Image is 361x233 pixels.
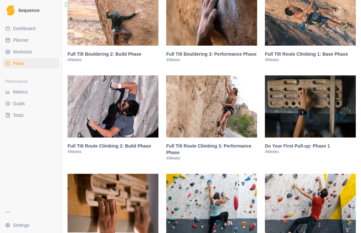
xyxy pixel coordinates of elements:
[166,156,257,161] p: 4 Weeks
[3,87,59,97] a: Metrics
[265,57,356,62] p: 4 Weeks
[3,47,59,57] a: Workouts
[3,76,59,87] div: Performance
[13,37,29,43] span: Planner
[265,149,356,154] p: 4 Weeks
[3,98,59,109] a: Goals
[68,75,158,138] img: Full Tilt Route Climbing 2: Build Phase
[68,149,158,154] p: 4 Weeks
[13,89,28,95] span: Metrics
[166,143,257,156] h3: Full Tilt Route Climbing 3: Performance Phase
[166,57,257,62] p: 4 Weeks
[3,58,59,69] a: Plans
[68,51,158,57] h3: Full Tilt Bouldering 2: Build Phase
[68,143,158,149] h3: Full Tilt Route Climbing 2: Build Phase
[3,3,59,18] a: LogoSequence
[6,5,15,16] img: Logo
[13,112,24,118] span: Tests
[3,35,59,45] a: Planner
[3,23,59,34] a: Dashboard
[13,49,32,55] span: Workouts
[13,60,24,67] span: Plans
[68,57,158,62] p: 4 Weeks
[3,110,59,120] a: Tests
[13,25,35,32] span: Dashboard
[13,100,25,107] span: Goals
[3,220,59,230] button: Settings
[18,8,40,13] span: Sequence
[265,51,356,57] h3: Full Tilt Route Climbing 1: Base Phase
[166,51,257,57] h3: Full Tilt Bouldering 3: Performance Phase
[265,143,356,149] h3: Do Your First Pull-up: Phase 1
[166,75,257,138] img: Full Tilt Route Climbing 3: Performance Phase
[265,75,356,138] img: Do Your First Pull-up: Phase 1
